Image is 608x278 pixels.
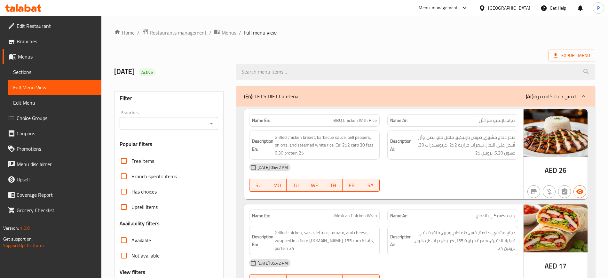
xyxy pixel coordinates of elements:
[17,191,96,199] span: Coverage Report
[17,114,96,122] span: Choice Groups
[275,133,377,157] span: Grilled chicken breast, barbecue sauce, bell peppers, onions, and steamed white rice. Cal 252 car...
[17,145,96,153] span: Promotions
[120,268,146,276] h3: View filters
[252,137,273,153] strong: Description En:
[488,4,530,12] div: [GEOGRAPHIC_DATA]
[137,29,139,36] li: /
[413,133,515,157] span: صدر دجاج مشوي، صوص باربيكيو، فلفل حلو، بصل، وأرز أبيض على البخار. سعرات حرارية 252، كربوهيدرات 30...
[573,185,586,198] button: Available
[131,172,177,180] span: Branch specific items
[252,117,270,124] strong: Name En:
[252,181,265,190] span: SU
[150,29,207,36] span: Restaurants management
[334,212,377,219] span: Mexican Chicken Wrap
[3,224,19,232] span: Version:
[114,28,595,37] nav: breadcrumb
[289,181,303,190] span: TU
[13,99,96,107] span: Edit Menu
[8,80,101,95] a: Full Menu View
[545,164,557,177] span: AED
[120,91,218,105] div: Filter
[524,204,588,252] img: mexican_chicken_wrap638912757693793493.jpg
[20,224,30,232] span: 1.0.0
[345,181,359,190] span: FR
[131,203,158,211] span: Upsell items
[543,185,556,198] button: Purchased item
[3,156,101,172] a: Menu disclaimer
[3,187,101,203] a: Coverage Report
[244,29,277,36] span: Full menu view
[13,83,96,91] span: Full Menu View
[271,181,284,190] span: MO
[343,179,361,192] button: FR
[214,28,236,37] a: Menus
[139,68,155,76] div: Active
[419,4,458,12] div: Menu-management
[255,164,290,171] span: [DATE] 05:42 PM
[239,29,241,36] li: /
[524,109,588,157] img: BBQ_Chicken_with_rice638912757630712358.jpg
[114,29,135,36] a: Home
[545,260,557,272] span: AED
[390,212,407,219] strong: Name Ar:
[3,49,101,64] a: Menus
[3,141,101,156] a: Promotions
[361,179,380,192] button: SA
[17,176,96,183] span: Upsell
[8,95,101,110] a: Edit Menu
[244,92,298,100] p: LET'S DIET Cafeteria
[390,233,412,249] strong: Description Ar:
[3,34,101,49] a: Branches
[18,53,96,60] span: Menus
[120,140,218,148] h3: Popular filters
[3,241,44,250] a: Support.OpsPlatform
[222,29,236,36] span: Menus
[549,50,595,61] span: Export Menu
[17,37,96,45] span: Branches
[131,236,151,244] span: Available
[559,164,566,177] span: 26
[209,29,211,36] li: /
[3,203,101,218] a: Grocery Checklist
[324,179,343,192] button: TH
[558,185,571,198] button: Not has choices
[597,4,600,12] span: P
[527,185,540,198] button: Not branch specific item
[333,117,377,124] span: BBQ Chicken With Rice
[131,252,160,259] span: Not available
[142,28,207,37] a: Restaurants management
[131,157,154,165] span: Free items
[244,91,253,101] b: (En):
[236,86,595,107] div: (En): LET'S DIET Cafeteria(Ar):ليتس دايت كافيتيريا
[236,64,595,80] input: search
[255,260,290,266] span: [DATE] 05:42 PM
[390,137,412,153] strong: Description Ar:
[252,212,270,219] strong: Name En:
[131,188,157,195] span: Has choices
[8,64,101,80] a: Sections
[364,181,377,190] span: SA
[287,179,305,192] button: TU
[17,22,96,30] span: Edit Restaurant
[120,220,160,227] h3: Availability filters
[17,206,96,214] span: Grocery Checklist
[268,179,287,192] button: MO
[114,67,229,76] h2: [DATE]
[476,212,515,219] span: راب مكسيكي بالدجاج
[249,179,268,192] button: SU
[479,117,515,124] span: دجاج باربكيو مع الأرز
[17,130,96,137] span: Coupons
[3,18,101,34] a: Edit Restaurant
[413,229,515,252] span: دجاج مشوي، صلصة، خس، طماطم، وجبن، ملفوف في تورتيلا الدقيق. سعرة حرارية 155، كربوهيدرات 6، دهون, ب...
[3,126,101,141] a: Coupons
[554,52,590,60] span: Export Menu
[305,179,324,192] button: WE
[207,119,216,128] button: Open
[275,229,377,252] span: Grilled chicken, salsa, lettuce, tomato, and cheese, wrapped in a flour tortilla.cal 155 carb 6 f...
[252,233,273,249] strong: Description En:
[390,117,407,124] strong: Name Ar:
[327,181,340,190] span: TH
[13,68,96,76] span: Sections
[308,181,321,190] span: WE
[17,160,96,168] span: Menu disclaimer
